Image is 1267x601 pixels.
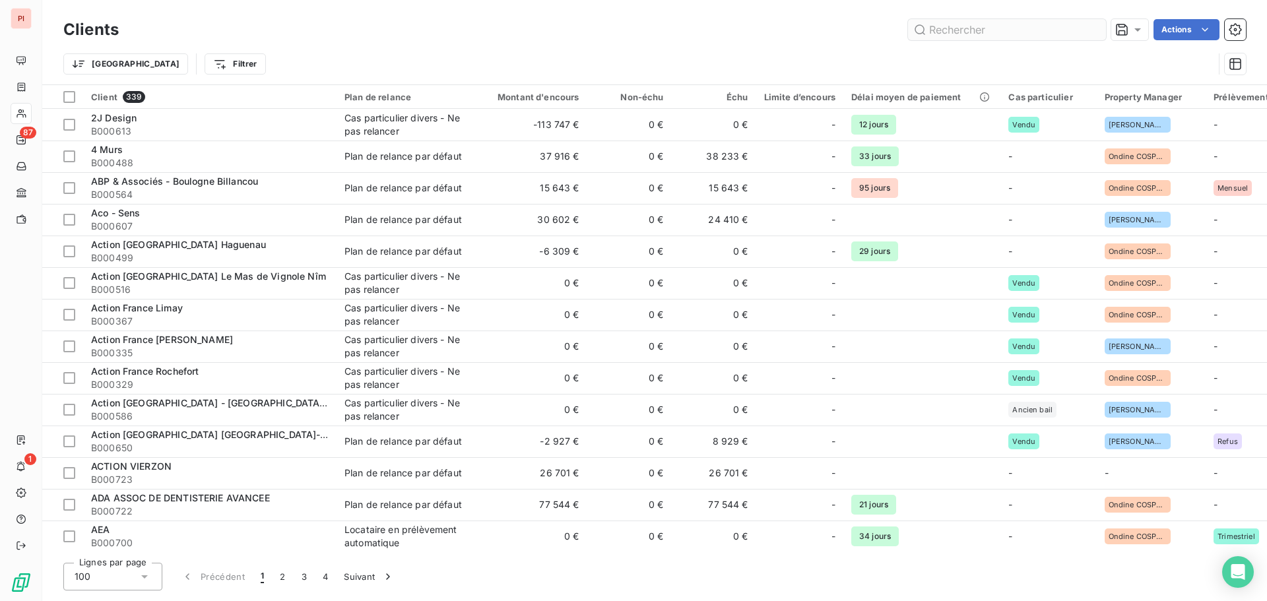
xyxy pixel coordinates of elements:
div: Cas particulier divers - Ne pas relancer [344,365,466,391]
td: 0 € [587,521,672,552]
span: B000586 [91,410,329,423]
td: 0 € [672,267,756,299]
div: Cas particulier divers - Ne pas relancer [344,111,466,138]
td: 0 € [672,109,756,141]
div: Échu [680,92,748,102]
td: 37 916 € [474,141,587,172]
span: Vendu [1012,437,1035,445]
span: B000499 [91,251,329,265]
td: 0 € [474,331,587,362]
span: - [831,466,835,480]
td: -2 927 € [474,426,587,457]
span: Ondine COSPEREC [1109,501,1167,509]
td: 0 € [587,331,672,362]
span: - [1105,467,1109,478]
h3: Clients [63,18,119,42]
span: - [1214,340,1218,352]
span: [PERSON_NAME] [1109,406,1167,414]
span: Action [GEOGRAPHIC_DATA] Haguenau [91,239,266,250]
span: - [1008,245,1012,257]
td: 0 € [587,489,672,521]
div: Plan de relance par défaut [344,498,462,511]
span: 34 jours [851,526,899,546]
span: B000516 [91,283,329,296]
td: 0 € [587,426,672,457]
td: 24 410 € [672,204,756,236]
td: 0 € [672,331,756,362]
span: 12 jours [851,115,896,135]
td: 0 € [587,236,672,267]
td: 0 € [587,267,672,299]
div: Plan de relance par défaut [344,213,462,226]
span: Ondine COSPEREC [1109,247,1167,255]
span: B000700 [91,536,329,550]
td: 0 € [587,362,672,394]
span: 1 [261,570,264,583]
span: Ondine COSPEREC [1109,152,1167,160]
button: Filtrer [205,53,265,75]
span: 100 [75,570,90,583]
button: 1 [253,563,272,590]
span: - [1214,214,1218,225]
div: Locataire en prélèvement automatique [344,523,466,550]
td: 0 € [474,267,587,299]
div: Cas particulier [1008,92,1088,102]
span: - [831,308,835,321]
td: 0 € [587,172,672,204]
span: Trimestriel [1218,532,1255,540]
td: 77 544 € [672,489,756,521]
td: -113 747 € [474,109,587,141]
span: - [831,435,835,448]
span: - [1008,467,1012,478]
td: 0 € [587,141,672,172]
span: - [1214,309,1218,320]
span: - [831,403,835,416]
span: - [831,530,835,543]
span: B000613 [91,125,329,138]
div: Plan de relance par défaut [344,245,462,258]
div: Cas particulier divers - Ne pas relancer [344,270,466,296]
span: B000722 [91,505,329,518]
span: - [1008,530,1012,542]
span: Ondine COSPEREC [1109,532,1167,540]
span: Ondine COSPEREC [1109,279,1167,287]
span: B000329 [91,378,329,391]
div: Cas particulier divers - Ne pas relancer [344,333,466,360]
td: 26 701 € [672,457,756,489]
span: - [831,371,835,385]
div: Délai moyen de paiement [851,92,992,102]
td: 0 € [672,521,756,552]
span: - [1008,182,1012,193]
div: Plan de relance par défaut [344,150,462,163]
button: 2 [272,563,293,590]
span: Aco - Sens [91,207,141,218]
span: - [1214,467,1218,478]
span: 1 [24,453,36,465]
span: AEA [91,524,110,535]
span: - [1008,150,1012,162]
span: Vendu [1012,311,1035,319]
span: Ancien bail [1012,406,1053,414]
input: Rechercher [908,19,1106,40]
span: Vendu [1012,342,1035,350]
div: Limite d’encours [764,92,835,102]
span: Vendu [1012,121,1035,129]
span: B000723 [91,473,329,486]
span: B000367 [91,315,329,328]
td: 0 € [672,299,756,331]
span: Action France Rochefort [91,365,199,377]
span: - [1214,499,1218,510]
span: [PERSON_NAME] [1109,216,1167,224]
span: - [1214,150,1218,162]
td: 26 701 € [474,457,587,489]
button: 3 [294,563,315,590]
span: - [831,213,835,226]
td: 0 € [474,362,587,394]
span: 29 jours [851,241,898,261]
td: 8 929 € [672,426,756,457]
span: Refus [1218,437,1238,445]
span: - [1214,277,1218,288]
div: Open Intercom Messenger [1222,556,1254,588]
span: Ondine COSPEREC [1109,374,1167,382]
button: Actions [1153,19,1219,40]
